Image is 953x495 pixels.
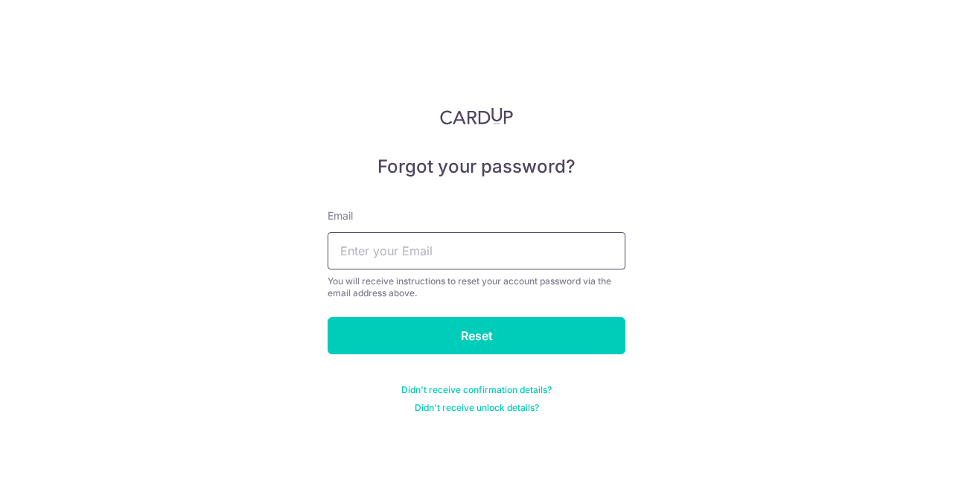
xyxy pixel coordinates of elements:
h5: Forgot your password? [328,155,625,179]
a: Didn't receive confirmation details? [401,384,552,396]
input: Enter your Email [328,232,625,269]
label: Email [328,208,353,223]
input: Reset [328,317,625,354]
img: CardUp Logo [440,107,513,125]
div: You will receive instructions to reset your account password via the email address above. [328,275,625,299]
a: Didn't receive unlock details? [415,402,539,414]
